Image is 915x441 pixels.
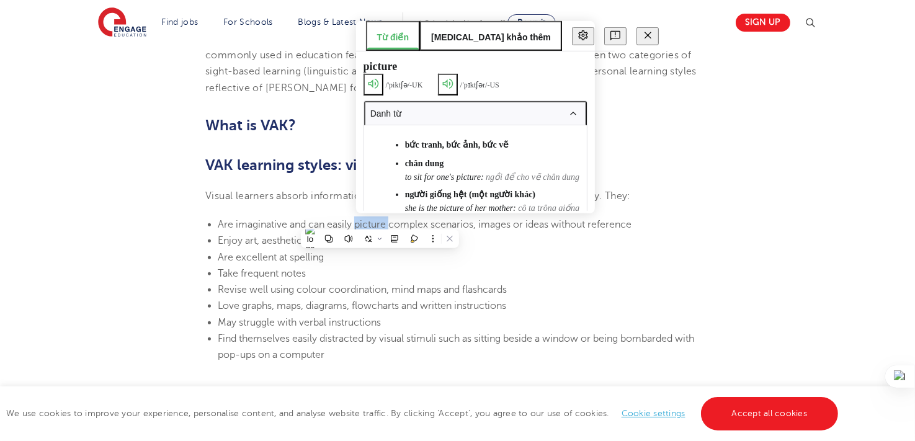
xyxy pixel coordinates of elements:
[218,252,324,263] span: Are excellent at spelling
[298,17,383,27] a: Blogs & Latest News
[205,33,697,94] span: Other learning styles based on the VAK/VARK learning models have also been postulated. A model co...
[218,235,402,246] span: Enjoy art, aesthetics and the written word
[218,219,632,230] span: Are imaginative and can easily picture complex scenarios, images or ideas without reference
[517,18,546,27] span: Recruit
[736,14,790,32] a: Sign up
[205,156,385,174] b: VAK learning styles: visual
[507,14,556,32] a: Recruit
[205,384,405,401] b: VAK learning styles: auditory
[218,268,306,279] span: Take frequent notes
[218,317,381,328] span: May struggle with verbal instructions
[425,19,505,27] span: Schools looking for staff
[218,300,506,311] span: Love graphs, maps, diagrams, flowcharts and written instructions
[205,115,710,136] h2: What is VAK?
[218,333,694,360] span: Find themselves easily distracted by visual stimuli such as sitting beside a window or being bomb...
[701,397,839,430] a: Accept all cookies
[223,17,272,27] a: For Schools
[98,7,146,38] img: Engage Education
[162,17,199,27] a: Find jobs
[6,409,841,418] span: We use cookies to improve your experience, personalise content, and analyse website traffic. By c...
[218,284,507,295] span: Revise well using colour coordination, mind maps and flashcards
[622,409,685,418] a: Cookie settings
[205,190,631,202] span: Visual learners absorb information primarily by seeing it, or by visualising it mentally. They:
